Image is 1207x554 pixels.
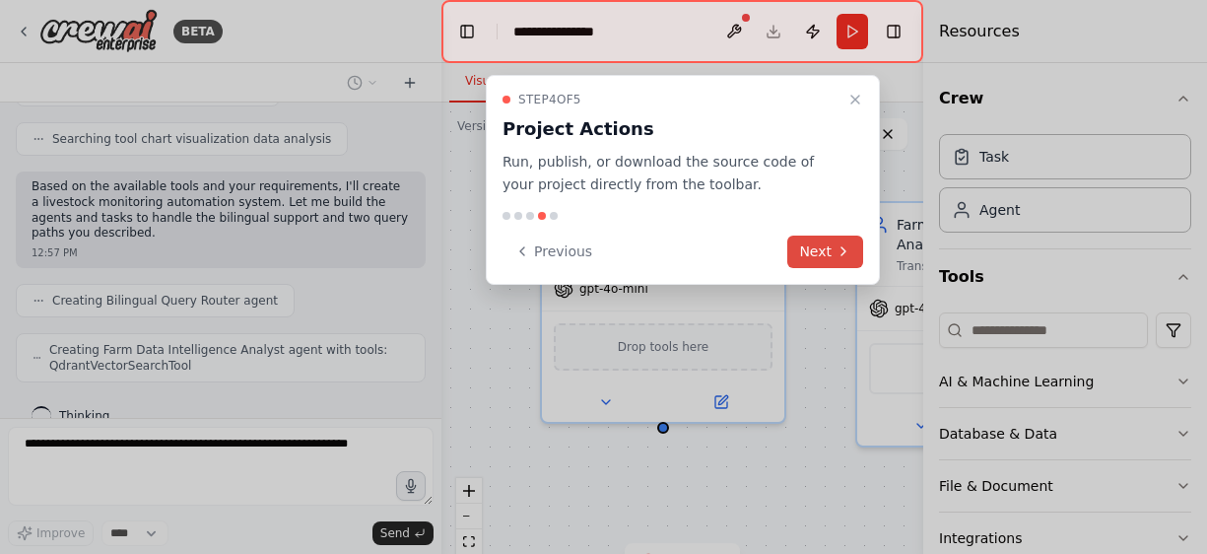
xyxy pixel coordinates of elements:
button: Next [787,236,863,268]
button: Hide left sidebar [453,18,481,45]
span: Step 4 of 5 [518,92,581,107]
button: Previous [503,236,604,268]
button: Close walkthrough [843,88,867,111]
p: Run, publish, or download the source code of your project directly from the toolbar. [503,151,839,196]
h3: Project Actions [503,115,839,143]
